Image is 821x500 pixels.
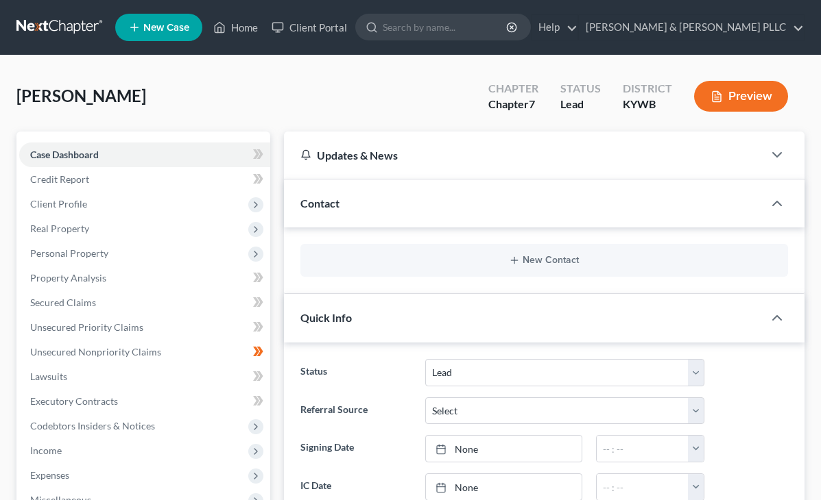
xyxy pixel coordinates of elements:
[30,149,99,160] span: Case Dashboard
[19,364,270,389] a: Lawsuits
[623,81,672,97] div: District
[19,315,270,340] a: Unsecured Priority Claims
[597,436,689,462] input: -- : --
[597,474,689,500] input: -- : --
[300,148,747,162] div: Updates & News
[19,389,270,414] a: Executory Contracts
[623,97,672,112] div: KYWB
[30,321,143,333] span: Unsecured Priority Claims
[30,420,155,432] span: Codebtors Insiders & Notices
[30,173,89,185] span: Credit Report
[426,474,582,500] a: None
[30,445,62,456] span: Income
[426,436,582,462] a: None
[19,142,270,167] a: Case Dashboard
[30,469,69,481] span: Expenses
[532,15,578,40] a: Help
[30,346,161,358] span: Unsecured Nonpriority Claims
[30,272,106,284] span: Property Analysis
[16,86,146,105] span: [PERSON_NAME]
[30,247,108,259] span: Personal Property
[311,255,777,266] button: New Contact
[30,198,87,210] span: Client Profile
[529,97,535,110] span: 7
[265,15,354,40] a: Client Portal
[488,97,538,112] div: Chapter
[383,14,508,40] input: Search by name...
[294,359,419,386] label: Status
[19,340,270,364] a: Unsecured Nonpriority Claims
[206,15,265,40] a: Home
[19,290,270,315] a: Secured Claims
[30,395,118,407] span: Executory Contracts
[488,81,538,97] div: Chapter
[560,97,601,112] div: Lead
[143,23,189,33] span: New Case
[30,223,89,234] span: Real Property
[30,371,67,382] span: Lawsuits
[300,311,352,324] span: Quick Info
[560,81,601,97] div: Status
[19,167,270,192] a: Credit Report
[30,297,96,308] span: Secured Claims
[19,266,270,290] a: Property Analysis
[294,435,419,462] label: Signing Date
[300,197,340,210] span: Contact
[579,15,804,40] a: [PERSON_NAME] & [PERSON_NAME] PLLC
[694,81,788,112] button: Preview
[294,397,419,425] label: Referral Source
